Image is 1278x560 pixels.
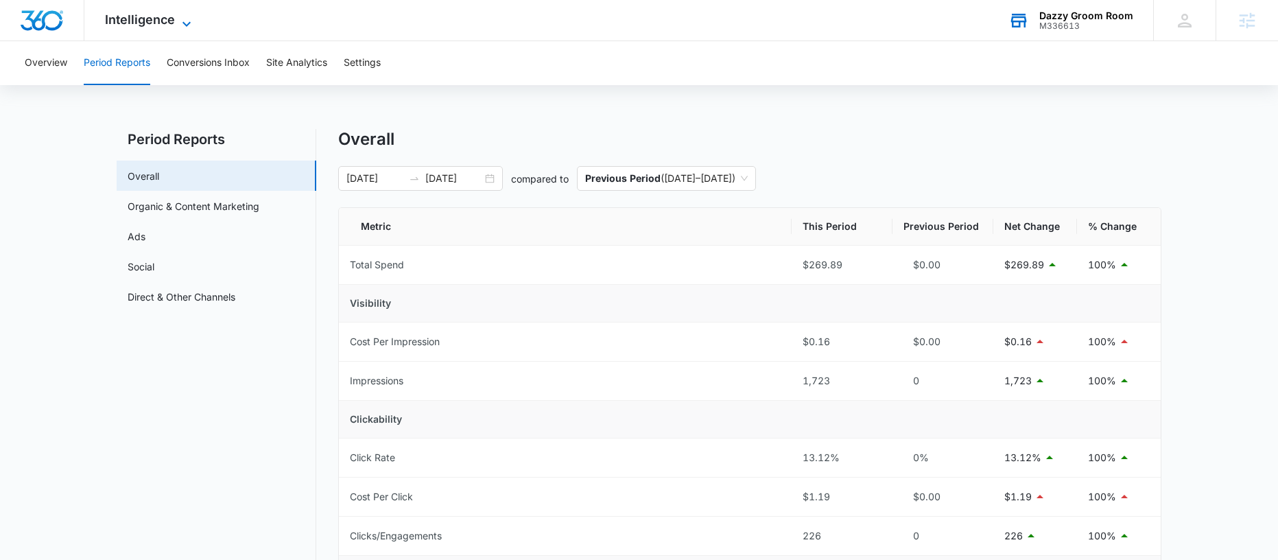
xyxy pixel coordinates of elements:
button: Site Analytics [266,41,327,85]
p: Previous Period [585,172,661,184]
p: $269.89 [1004,257,1044,272]
a: Ads [128,229,145,244]
a: Organic & Content Marketing [128,199,259,213]
div: $0.00 [903,489,982,504]
p: 100% [1088,334,1116,349]
div: 13.12% [803,450,881,465]
div: account id [1039,21,1133,31]
th: Net Change [993,208,1077,246]
th: Metric [339,208,792,246]
h2: Period Reports [117,129,316,150]
th: % Change [1077,208,1161,246]
td: Clickability [339,401,1161,439]
th: This Period [792,208,892,246]
div: 226 [803,528,881,544]
span: ( [DATE] – [DATE] ) [585,167,748,190]
p: 100% [1088,489,1116,504]
div: Cost Per Click [350,489,413,504]
p: 226 [1004,528,1023,544]
a: Direct & Other Channels [128,290,235,304]
div: Clicks/Engagements [350,528,442,544]
p: 100% [1088,450,1116,465]
div: Cost Per Impression [350,334,440,349]
div: 0 [903,528,982,544]
th: Previous Period [892,208,993,246]
div: $0.00 [903,334,982,349]
div: $0.00 [903,257,982,272]
p: 100% [1088,257,1116,272]
p: compared to [511,172,569,186]
button: Overview [25,41,67,85]
input: End date [425,171,482,186]
a: Social [128,259,154,274]
div: Total Spend [350,257,404,272]
div: 1,723 [803,373,881,388]
input: Start date [346,171,403,186]
button: Conversions Inbox [167,41,250,85]
span: to [409,173,420,184]
p: 100% [1088,373,1116,388]
td: Visibility [339,285,1161,323]
div: 0% [903,450,982,465]
button: Period Reports [84,41,150,85]
a: Overall [128,169,159,183]
div: $269.89 [803,257,881,272]
span: swap-right [409,173,420,184]
div: $0.16 [803,334,881,349]
p: 100% [1088,528,1116,544]
div: account name [1039,10,1133,21]
div: 0 [903,373,982,388]
span: Intelligence [105,12,175,27]
div: Click Rate [350,450,395,465]
button: Settings [344,41,381,85]
p: 1,723 [1004,373,1032,388]
p: $0.16 [1004,334,1032,349]
div: Impressions [350,373,403,388]
p: $1.19 [1004,489,1032,504]
h1: Overall [338,129,394,150]
p: 13.12% [1004,450,1041,465]
div: $1.19 [803,489,881,504]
